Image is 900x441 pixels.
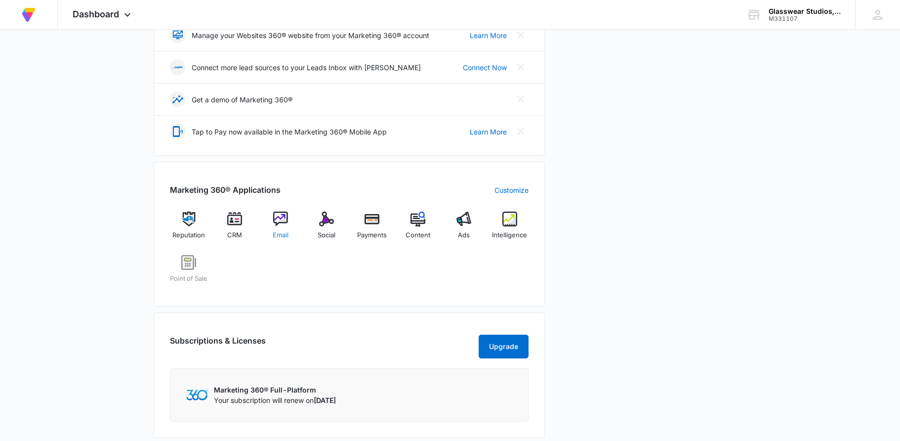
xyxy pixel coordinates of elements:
p: Manage your Websites 360® website from your Marketing 360® account [192,30,429,41]
a: CRM [216,212,254,247]
span: Intelligence [492,230,527,240]
a: Learn More [470,30,507,41]
a: Social [307,212,345,247]
button: Close [513,27,529,43]
span: CRM [227,230,242,240]
a: Ads [445,212,483,247]
span: Social [318,230,335,240]
a: Connect Now [463,62,507,73]
button: Close [513,59,529,75]
a: Email [262,212,300,247]
div: account id [769,15,841,22]
span: Ads [458,230,470,240]
h2: Subscriptions & Licenses [170,335,266,354]
span: Payments [357,230,387,240]
p: Tap to Pay now available in the Marketing 360® Mobile App [192,127,387,137]
span: Email [273,230,288,240]
img: Volusion [20,6,38,24]
span: Reputation [172,230,205,240]
a: Learn More [470,127,507,137]
a: Payments [353,212,391,247]
p: Get a demo of Marketing 360® [192,94,292,105]
span: Content [406,230,430,240]
a: Reputation [170,212,208,247]
p: Your subscription will renew on [214,395,336,405]
a: Customize [494,185,529,195]
div: account name [769,7,841,15]
button: Close [513,124,529,139]
span: Point of Sale [170,274,207,284]
h2: Marketing 360® Applications [170,184,281,196]
p: Connect more lead sources to your Leads Inbox with [PERSON_NAME] [192,62,421,73]
a: Content [399,212,437,247]
p: Marketing 360® Full-Platform [214,385,336,395]
a: Intelligence [491,212,529,247]
a: Point of Sale [170,255,208,291]
span: Dashboard [73,9,119,19]
img: Marketing 360 Logo [186,390,208,400]
button: Upgrade [479,335,529,358]
button: Close [513,91,529,107]
span: [DATE] [314,396,336,404]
